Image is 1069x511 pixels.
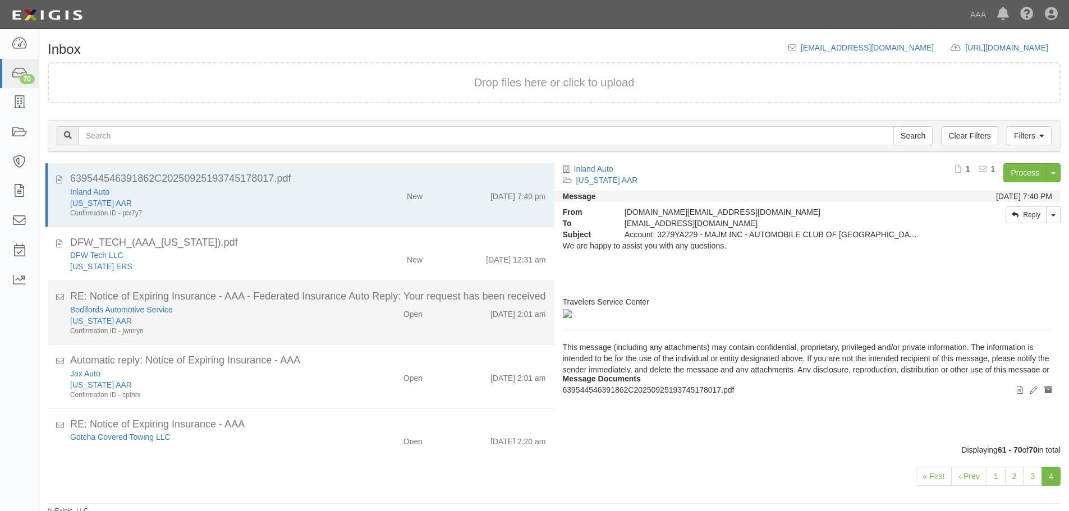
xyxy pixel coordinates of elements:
a: Bodifords Automotive Service [70,305,173,314]
b: 1 [991,164,995,173]
div: [DATE] 7:40 pm [490,186,546,202]
a: Filters [1007,126,1052,145]
a: [URL][DOMAIN_NAME] [965,43,1061,52]
a: [US_STATE] AAR [576,176,638,185]
input: Search [893,126,933,145]
i: View [1017,386,1023,394]
a: Process [1003,163,1047,182]
strong: Message Documents [563,374,641,383]
a: 1 [987,467,1006,486]
div: Confirmation ID - jwmryn [70,326,341,336]
strong: To [554,218,616,229]
div: Confirmation ID - ptx7y7 [70,209,341,218]
a: Reply [1006,206,1047,223]
div: RE: Notice of Expiring Insurance - AAA [70,417,546,432]
div: DFW_TECH_(AAA_TEXAS).pdf [70,236,546,250]
div: [DATE] 12:31 am [486,250,545,265]
div: [DATE] 7:40 PM [996,191,1052,202]
a: [EMAIL_ADDRESS][DOMAIN_NAME] [801,43,934,52]
div: New [407,186,423,202]
div: [DATE] 2:01 am [490,304,546,320]
img: logo-5460c22ac91f19d4615b14bd174203de0afe785f0fc80cf4dbbc73dc1793850b.png [8,5,86,25]
a: Jax Auto [70,369,100,378]
a: [US_STATE] AAR [70,316,132,325]
div: Account: 3279YA229 - MAJM INC - AUTOMOBILE CLUB OF SOUTHERN CALIFORNIA, [616,229,926,240]
div: Open [403,304,423,320]
div: agreement-we3fvn@ace.complianz.com [616,218,926,229]
div: Open [403,368,423,384]
strong: Subject [554,229,616,240]
div: DFW Tech LLC [70,250,341,261]
i: Archive document [1044,386,1052,394]
div: Open [403,431,423,447]
button: Drop files here or click to upload [474,75,635,91]
div: [DOMAIN_NAME][EMAIL_ADDRESS][DOMAIN_NAME] [616,206,926,218]
a: « First [916,467,952,486]
div: New [407,250,423,265]
a: Inland Auto [70,187,109,196]
a: 2 [1005,467,1024,486]
i: Help Center - Complianz [1020,8,1034,21]
a: AAA [965,3,992,26]
a: Gotcha Covered Towing LLC [70,432,171,441]
a: DFW Tech LLC [70,251,123,260]
div: Texas ERS [70,261,341,272]
div: 70 [20,74,35,84]
img: ITD_travlogo-footer.gif [563,309,572,318]
div: California AAR [70,197,341,209]
input: Search [79,126,894,145]
a: Inland Auto [574,164,613,173]
a: Clear Filters [941,126,998,145]
div: [DATE] 2:01 am [490,368,546,384]
div: Automatic reply: Notice of Expiring Insurance - AAA [70,353,546,368]
a: [US_STATE] AAR [70,199,132,208]
h1: Inbox [48,42,81,57]
div: Displaying of in total [39,444,1069,455]
b: 70 [1029,445,1038,454]
a: [US_STATE] ERS [70,262,132,271]
p: 639544546391862C20250925193745178017.pdf [563,384,1053,395]
b: 61 - 70 [998,445,1022,454]
strong: Message [563,192,596,201]
strong: From [554,206,616,218]
a: ‹ Prev [951,467,987,486]
a: 3 [1023,467,1042,486]
a: 4 [1042,467,1061,486]
div: Confirmation ID - cpfnrx [70,390,341,400]
div: We are happy to assist you with any questions. Travelers Service Center This message (including a... [554,240,1061,373]
b: 1 [966,164,970,173]
i: Edit document [1030,386,1038,394]
div: 639544546391862C20250925193745178017.pdf [70,172,546,186]
div: [DATE] 2:20 am [490,431,546,447]
div: Inland Auto [70,186,341,197]
a: [US_STATE] AAR [70,380,132,389]
div: RE: Notice of Expiring Insurance - AAA - Federated Insurance Auto Reply: Your request has been re... [70,289,546,304]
